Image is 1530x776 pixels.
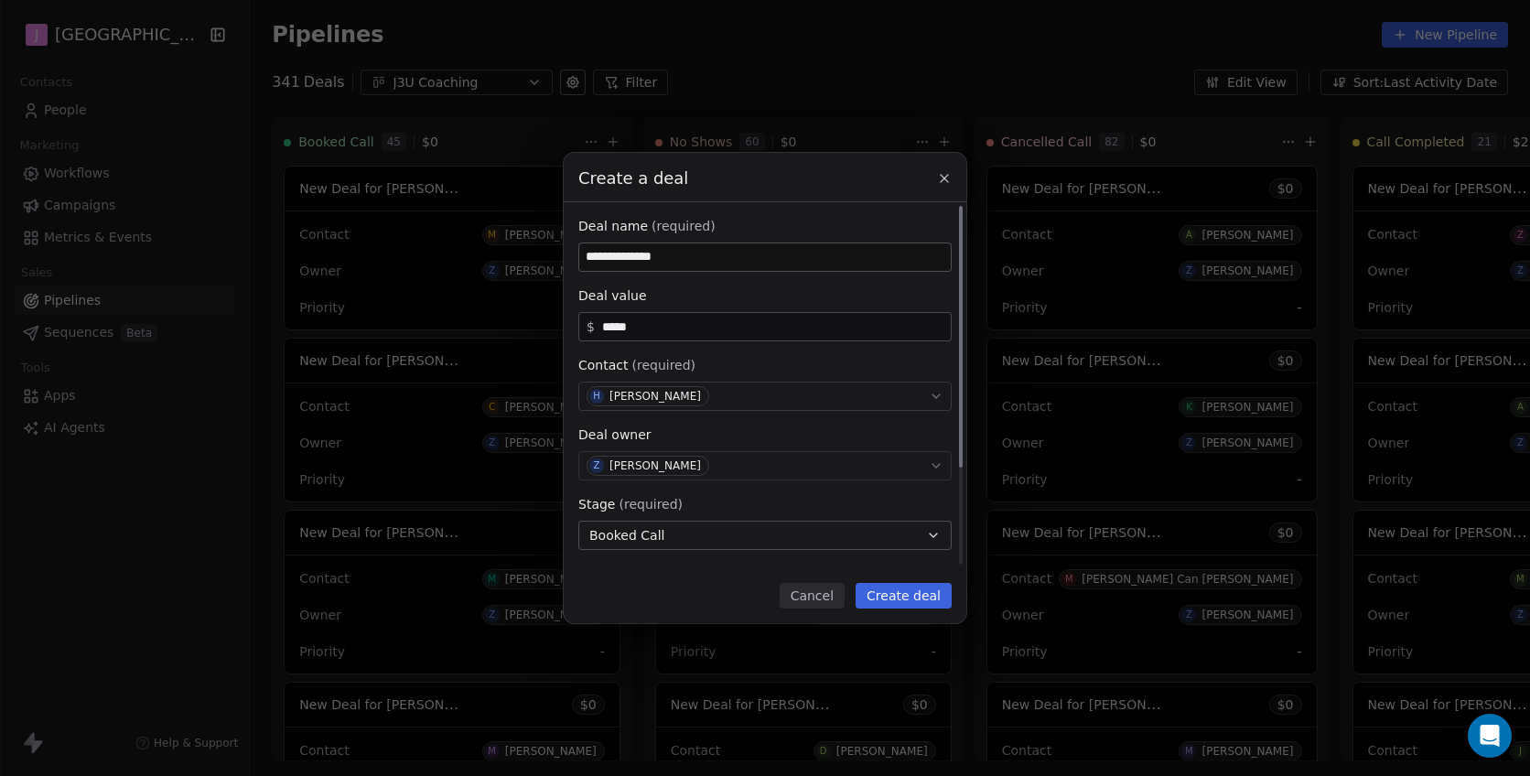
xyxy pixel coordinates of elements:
div: H [593,389,600,404]
div: Deal owner [578,426,952,444]
span: Contact [578,356,628,374]
button: Create deal [856,583,952,609]
span: Stage [578,495,615,513]
div: Deal value [578,286,952,305]
button: Cancel [780,583,845,609]
div: [PERSON_NAME] [609,390,701,403]
span: (required) [652,217,716,235]
span: (required) [619,495,683,513]
div: Expected close date [578,565,952,583]
div: [PERSON_NAME] [609,459,701,472]
span: Booked Call [589,526,664,545]
span: (required) [631,356,695,374]
span: $ [587,318,595,336]
span: Deal name [578,217,648,235]
span: Create a deal [578,167,688,190]
div: Z [594,458,600,473]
